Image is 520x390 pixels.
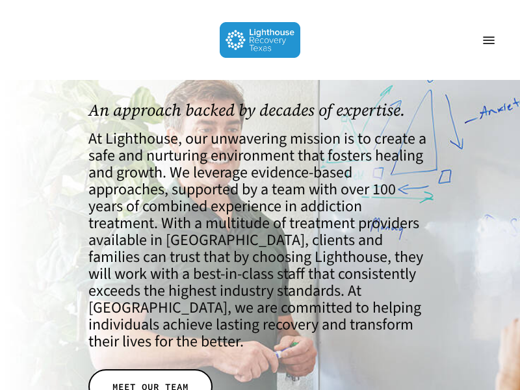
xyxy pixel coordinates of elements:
h1: An approach backed by decades of expertise. [88,101,432,120]
a: Navigation Menu [476,34,502,47]
h4: At Lighthouse, our unwavering mission is to create a safe and nurturing environment that fosters ... [88,131,432,350]
img: Lighthouse Recovery Texas [220,22,301,58]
